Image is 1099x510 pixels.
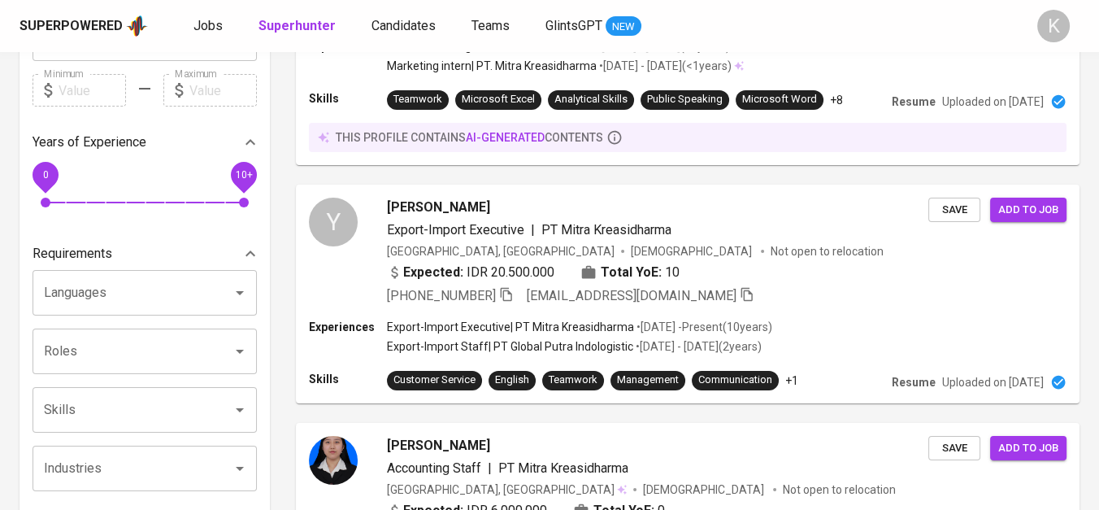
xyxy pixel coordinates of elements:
[785,373,798,389] p: +1
[783,482,896,498] p: Not open to relocation
[20,14,148,38] a: Superpoweredapp logo
[466,131,545,144] span: AI-generated
[228,340,251,363] button: Open
[403,263,463,282] b: Expected:
[545,16,641,37] a: GlintsGPT NEW
[928,436,980,461] button: Save
[33,133,146,152] p: Years of Experience
[541,222,671,238] span: PT Mitra Kreasidharma
[309,319,387,335] p: Experiences
[296,185,1079,403] a: Y[PERSON_NAME]Export-Import Executive|PT Mitra Kreasidharma[GEOGRAPHIC_DATA], [GEOGRAPHIC_DATA][D...
[228,457,251,480] button: Open
[942,374,1044,390] p: Uploaded on [DATE]
[393,92,442,107] div: Teamwork
[387,460,481,476] span: Accounting Staff
[387,319,634,335] p: Export-Import Executive | PT Mitra Kreasidharma
[665,263,680,282] span: 10
[617,373,679,388] div: Management
[633,338,762,355] p: • [DATE] - [DATE] ( 2 years )
[498,460,628,476] span: PT Mitra Kreasidharma
[258,18,336,33] b: Superhunter
[393,373,476,388] div: Customer Service
[634,319,772,335] p: • [DATE] - Present ( 10 years )
[193,18,223,33] span: Jobs
[387,482,627,498] div: [GEOGRAPHIC_DATA], [GEOGRAPHIC_DATA]
[998,439,1058,458] span: Add to job
[462,92,535,107] div: Microsoft Excel
[936,201,972,220] span: Save
[189,74,257,107] input: Value
[643,482,767,498] span: [DEMOGRAPHIC_DATA]
[387,243,615,259] div: [GEOGRAPHIC_DATA], [GEOGRAPHIC_DATA]
[531,220,535,240] span: |
[471,18,510,33] span: Teams
[309,436,358,485] img: 8bb5ccec63325a396645a1800883221b.jpg
[387,58,597,74] p: Marketing intern | PT. Mitra Kreasidharma
[59,74,126,107] input: Value
[928,198,980,223] button: Save
[606,19,641,35] span: NEW
[336,129,603,146] p: this profile contains contents
[33,126,257,159] div: Years of Experience
[990,436,1066,461] button: Add to job
[771,243,884,259] p: Not open to relocation
[387,338,633,355] p: Export-Import Staff | PT Global Putra Indologistic
[20,17,123,36] div: Superpowered
[488,459,492,478] span: |
[527,288,736,303] span: [EMAIL_ADDRESS][DOMAIN_NAME]
[892,374,936,390] p: Resume
[235,169,252,181] span: 10+
[742,92,817,107] div: Microsoft Word
[309,90,387,107] p: Skills
[371,18,436,33] span: Candidates
[387,436,490,456] span: [PERSON_NAME]
[495,373,529,388] div: English
[549,373,597,388] div: Teamwork
[42,169,48,181] span: 0
[126,14,148,38] img: app logo
[1037,10,1070,42] div: K
[371,16,439,37] a: Candidates
[471,16,513,37] a: Teams
[545,18,602,33] span: GlintsGPT
[554,92,628,107] div: Analytical Skills
[998,201,1058,220] span: Add to job
[647,92,723,107] div: Public Speaking
[33,244,112,264] p: Requirements
[309,371,387,387] p: Skills
[936,439,972,458] span: Save
[601,263,662,282] b: Total YoE:
[387,222,524,238] span: Export-Import Executive
[387,198,490,217] span: [PERSON_NAME]
[830,92,843,108] p: +8
[698,373,772,388] div: Communication
[309,198,358,246] div: Y
[387,263,554,282] div: IDR 20.500.000
[942,94,1044,110] p: Uploaded on [DATE]
[631,243,754,259] span: [DEMOGRAPHIC_DATA]
[990,198,1066,223] button: Add to job
[597,58,732,74] p: • [DATE] - [DATE] ( <1 years )
[228,281,251,304] button: Open
[892,94,936,110] p: Resume
[258,16,339,37] a: Superhunter
[33,238,257,270] div: Requirements
[228,399,251,421] button: Open
[387,288,496,303] span: [PHONE_NUMBER]
[193,16,226,37] a: Jobs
